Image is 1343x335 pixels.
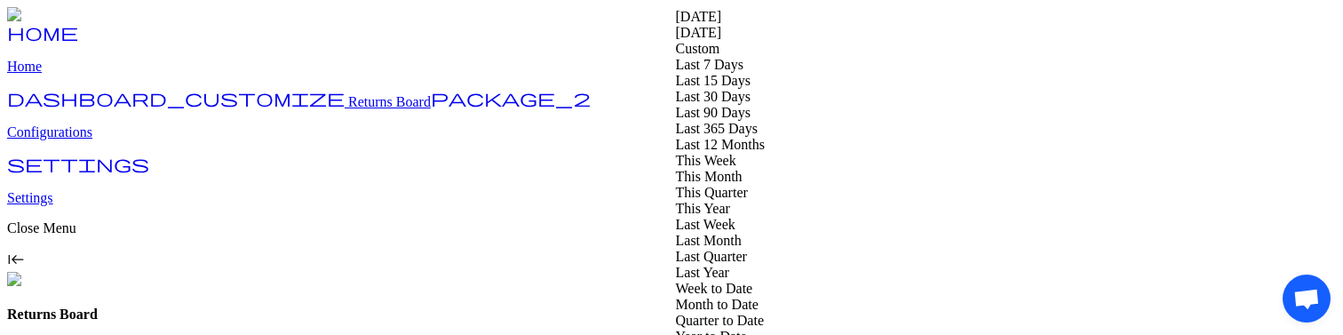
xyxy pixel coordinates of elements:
[7,7,52,23] img: Logo
[1283,275,1331,323] div: Open chat
[676,201,730,216] span: This Year
[676,121,758,136] span: Last 365 Days
[676,9,722,24] span: [DATE]
[431,89,591,107] span: package_2
[676,313,765,328] span: Quarter to Date
[676,73,751,88] span: Last 15 Days
[676,137,765,152] span: Last 12 Months
[7,307,1336,323] h4: Returns Board
[676,249,747,264] span: Last Quarter
[7,220,1336,236] p: Close Menu
[7,23,78,41] span: home
[7,59,1336,75] p: Home
[676,185,748,200] span: This Quarter
[348,94,431,109] span: Returns Board
[676,169,743,184] span: This Month
[676,233,742,248] span: Last Month
[7,89,345,107] span: dashboard_customize
[676,105,751,120] span: Last 90 Days
[7,251,25,268] span: keyboard_tab_rtl
[7,28,1336,75] a: home Home
[676,281,753,296] span: Week to Date
[676,89,751,104] span: Last 30 Days
[7,124,1336,140] p: Configurations
[676,41,720,56] span: Custom
[7,160,1336,206] a: settings Settings
[676,25,722,40] span: [DATE]
[7,94,431,109] a: dashboard_customize Returns Board
[676,153,736,168] span: This Week
[676,297,759,312] span: Month to Date
[7,272,123,288] img: commonGraphics
[676,57,743,72] span: Last 7 Days
[7,190,1336,206] p: Settings
[7,155,149,172] span: settings
[676,265,729,280] span: Last Year
[7,220,1336,272] div: Close Menukeyboard_tab_rtl
[676,217,735,232] span: Last Week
